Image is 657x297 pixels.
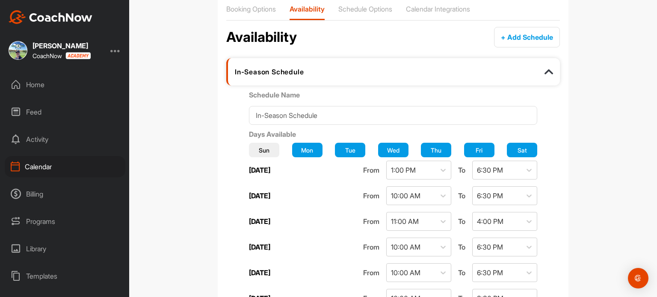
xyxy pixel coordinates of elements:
[5,101,125,123] div: Feed
[477,268,503,278] div: 6:30 PM
[301,146,313,155] span: Mon
[5,129,125,150] div: Activity
[458,216,465,226] span: To
[33,42,91,49] div: [PERSON_NAME]
[226,5,276,13] p: Booking Options
[5,74,125,95] div: Home
[391,216,419,226] div: 11:00 AM
[249,143,279,157] button: Sun
[249,217,270,226] label: [DATE]
[501,33,553,41] span: + Add Schedule
[345,146,355,155] span: Tue
[363,191,379,201] span: From
[33,52,91,59] div: CoachNow
[477,242,503,252] div: 6:30 PM
[458,268,465,278] span: To
[249,90,537,100] label: Schedule Name
[249,191,270,200] label: [DATE]
[335,143,365,157] button: Tue
[391,191,420,201] div: 10:00 AM
[5,265,125,287] div: Templates
[458,242,465,252] span: To
[292,143,323,157] button: Mon
[249,268,270,277] label: [DATE]
[249,166,270,174] label: [DATE]
[5,211,125,232] div: Programs
[391,268,420,278] div: 10:00 AM
[363,216,379,226] span: From
[431,146,441,155] span: Thu
[421,143,451,157] button: Thu
[464,143,494,157] button: Fri
[226,27,297,47] h2: Availability
[249,130,296,138] label: Days Available
[235,68,505,76] div: In-Season Schedule
[458,191,465,201] span: To
[249,243,270,251] label: [DATE]
[518,146,527,155] span: Sat
[9,10,92,24] img: CoachNow
[363,165,379,175] span: From
[458,165,465,175] span: To
[545,68,553,76] img: info
[477,216,503,226] div: 4:00 PM
[5,183,125,205] div: Billing
[65,52,91,59] img: CoachNow acadmey
[290,5,325,13] p: Availability
[477,191,503,201] div: 6:30 PM
[9,41,27,60] img: square_0e6a1b969780f69bd0c454442286f9da.jpg
[363,268,379,278] span: From
[476,146,482,155] span: Fri
[628,268,648,288] div: Open Intercom Messenger
[259,146,269,155] span: Sun
[477,165,503,175] div: 6:30 PM
[494,27,560,47] button: + Add Schedule
[507,143,537,157] button: Sat
[338,5,392,13] p: Schedule Options
[363,242,379,252] span: From
[5,156,125,177] div: Calendar
[391,165,416,175] div: 1:00 PM
[378,143,408,157] button: Wed
[406,5,470,13] p: Calendar Integrations
[5,238,125,259] div: Library
[387,146,400,155] span: Wed
[391,242,420,252] div: 10:00 AM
